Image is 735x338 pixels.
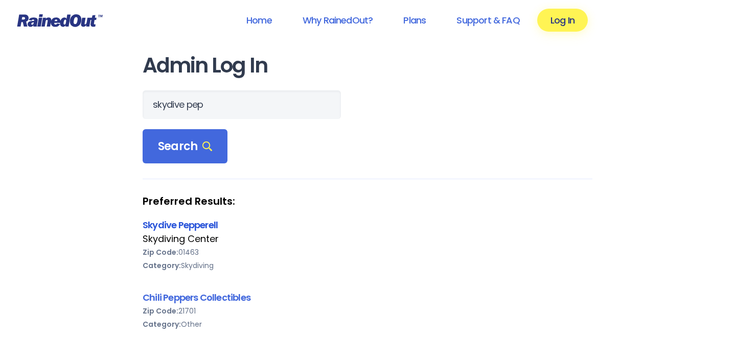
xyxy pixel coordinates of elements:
[233,9,285,32] a: Home
[143,219,218,231] a: Skydive Pepperell
[143,246,592,259] div: 01463
[143,260,181,271] b: Category:
[143,129,227,164] div: Search
[143,319,181,329] b: Category:
[143,291,592,304] div: Chili Peppers Collectibles
[143,232,592,246] div: Skydiving Center
[390,9,439,32] a: Plans
[143,195,592,208] strong: Preferred Results:
[143,304,592,318] div: 21701
[537,9,588,32] a: Log In
[443,9,533,32] a: Support & FAQ
[143,291,250,304] a: Chili Peppers Collectibles
[289,9,386,32] a: Why RainedOut?
[143,306,178,316] b: Zip Code:
[143,90,341,119] input: Search Orgs…
[158,139,212,154] span: Search
[143,218,592,232] div: Skydive Pepperell
[143,247,178,257] b: Zip Code:
[143,318,592,331] div: Other
[143,54,592,77] h1: Admin Log In
[143,259,592,272] div: Skydiving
